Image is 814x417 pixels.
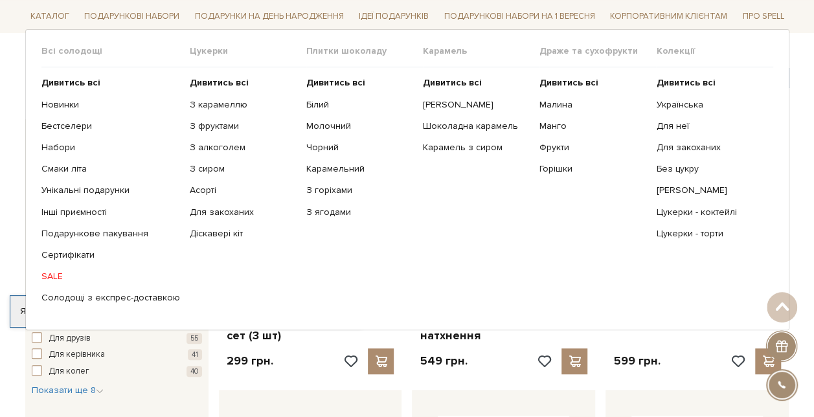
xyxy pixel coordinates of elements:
span: Для колег [49,365,89,378]
a: З ягодами [306,206,413,218]
b: Дивитись всі [539,77,598,88]
a: Асорті [190,185,297,196]
a: Цукерки - коктейлі [656,206,763,218]
a: Для закоханих [656,142,763,153]
a: Дивитись всі [41,77,180,89]
span: 55 [187,333,202,344]
a: Сертифікати [41,249,180,261]
a: Дивитись всі [190,77,297,89]
span: Для друзів [49,332,91,345]
a: [PERSON_NAME] [656,185,763,196]
a: Подарунки на День народження [190,6,349,27]
a: Для неї [656,120,763,132]
a: Діскавері кіт [190,228,297,240]
button: Для друзів 55 [32,332,202,345]
a: Молочний [306,120,413,132]
p: 299 грн. [227,354,273,368]
a: Малина [539,98,646,110]
a: Смаки літа [41,163,180,175]
a: SALE [41,271,180,282]
a: Білий [306,98,413,110]
a: Фрукти [539,142,646,153]
span: Карамель [423,45,539,57]
b: Дивитись всі [41,77,100,88]
a: Українська [656,98,763,110]
a: Корпоративним клієнтам [605,5,732,27]
a: З фруктами [190,120,297,132]
a: З карамеллю [190,98,297,110]
span: Плитки шоколаду [306,45,423,57]
a: Манго [539,120,646,132]
a: Бестселери [41,120,180,132]
span: Драже та сухофрукти [539,45,656,57]
a: Подарункове пакування [41,228,180,240]
p: 549 грн. [420,354,467,368]
a: Подарункові набори на 1 Вересня [439,5,600,27]
a: З горіхами [306,185,413,196]
div: Каталог [25,29,789,330]
button: Для колег 40 [32,365,202,378]
a: Цукерки - торти [656,228,763,240]
b: Дивитись всі [423,77,482,88]
a: Дивитись всі [539,77,646,89]
a: Унікальні подарунки [41,185,180,196]
a: Набори [41,142,180,153]
span: 40 [187,366,202,377]
a: Солодощі з експрес-доставкою [41,292,180,304]
span: 41 [188,349,202,360]
span: Колекції [656,45,773,57]
a: Дивитись всі [306,77,413,89]
b: Дивитись всі [306,77,365,88]
a: Для закоханих [190,206,297,218]
a: Новинки [41,98,180,110]
a: Дивитись всі [423,77,530,89]
a: Каталог [25,6,74,27]
a: Ідеї подарунків [354,6,434,27]
p: 599 грн. [613,354,660,368]
div: Я дозволяю [DOMAIN_NAME] використовувати [10,306,361,317]
a: З алкоголем [190,142,297,153]
span: Показати ще 8 [32,385,104,396]
a: Дивитись всі [656,77,763,89]
button: Показати ще 8 [32,384,104,397]
span: Для керівника [49,348,105,361]
a: Подарункові набори [79,6,185,27]
a: Шоколадна карамель [423,120,530,132]
a: Чорний [306,142,413,153]
a: Інші приємності [41,206,180,218]
a: Карамельний [306,163,413,175]
a: З сиром [190,163,297,175]
span: Всі солодощі [41,45,190,57]
a: Про Spell [738,6,789,27]
a: [PERSON_NAME] [423,98,530,110]
b: Дивитись всі [656,77,715,88]
span: Цукерки [190,45,306,57]
a: Карамель з сиром [423,142,530,153]
a: Горішки [539,163,646,175]
button: Для керівника 41 [32,348,202,361]
a: Без цукру [656,163,763,175]
b: Дивитись всі [190,77,249,88]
